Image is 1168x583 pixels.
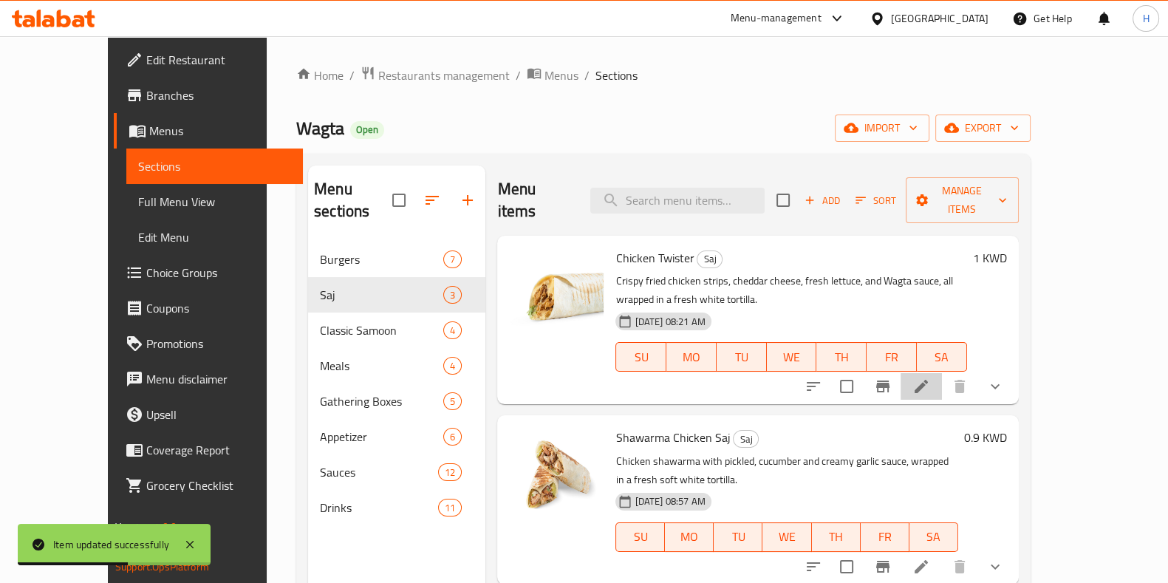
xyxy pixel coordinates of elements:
[308,313,485,348] div: Classic Samoon4
[444,359,461,373] span: 4
[53,536,169,553] div: Item updated successfully
[308,236,485,531] nav: Menu sections
[138,193,291,211] span: Full Menu View
[509,427,604,522] img: Shawarma Chicken Saj
[320,392,443,410] span: Gathering Boxes
[768,526,805,548] span: WE
[349,67,355,84] li: /
[942,369,977,404] button: delete
[114,42,303,78] a: Edit Restaurant
[350,123,384,136] span: Open
[622,526,659,548] span: SU
[799,189,846,212] span: Add item
[320,428,443,446] div: Appetizer
[723,347,761,368] span: TU
[114,113,303,149] a: Menus
[891,10,988,27] div: [GEOGRAPHIC_DATA]
[450,183,485,218] button: Add section
[308,383,485,419] div: Gathering Boxes5
[731,10,822,27] div: Menu-management
[114,361,303,397] a: Menu disclaimer
[909,522,958,552] button: SA
[114,255,303,290] a: Choice Groups
[126,184,303,219] a: Full Menu View
[831,551,862,582] span: Select to update
[438,499,462,516] div: items
[314,178,392,222] h2: Menu sections
[383,185,414,216] span: Select all sections
[802,192,842,209] span: Add
[629,315,711,329] span: [DATE] 08:21 AM
[308,454,485,490] div: Sauces12
[296,66,1031,85] nav: breadcrumb
[320,321,443,339] span: Classic Samoon
[799,189,846,212] button: Add
[947,119,1019,137] span: export
[296,112,344,145] span: Wagta
[861,522,909,552] button: FR
[846,189,906,212] span: Sort items
[320,499,438,516] span: Drinks
[296,67,344,84] a: Home
[720,526,757,548] span: TU
[671,526,708,548] span: MO
[320,357,443,375] div: Meals
[320,463,438,481] span: Sauces
[114,290,303,326] a: Coupons
[138,228,291,246] span: Edit Menu
[444,253,461,267] span: 7
[146,335,291,352] span: Promotions
[114,397,303,432] a: Upsell
[590,188,765,214] input: search
[146,264,291,282] span: Choice Groups
[918,182,1007,219] span: Manage items
[320,250,443,268] span: Burgers
[308,242,485,277] div: Burgers7
[697,250,722,267] span: Saj
[439,501,461,515] span: 11
[666,342,717,372] button: MO
[149,122,291,140] span: Menus
[443,321,462,339] div: items
[615,426,730,449] span: Shawarma Chicken Saj
[114,326,303,361] a: Promotions
[126,219,303,255] a: Edit Menu
[816,342,867,372] button: TH
[138,157,291,175] span: Sections
[115,557,209,576] a: Support.OpsPlatform
[986,378,1004,395] svg: Show Choices
[977,369,1013,404] button: show more
[717,342,767,372] button: TU
[443,357,462,375] div: items
[672,347,711,368] span: MO
[865,369,901,404] button: Branch-specific-item
[414,183,450,218] span: Sort sections
[146,86,291,104] span: Branches
[308,348,485,383] div: Meals4
[773,347,811,368] span: WE
[350,121,384,139] div: Open
[923,347,961,368] span: SA
[308,490,485,525] div: Drinks11
[733,430,759,448] div: Saj
[444,430,461,444] span: 6
[964,427,1007,448] h6: 0.9 KWD
[497,178,573,222] h2: Menu items
[714,522,762,552] button: TU
[629,494,711,508] span: [DATE] 08:57 AM
[438,463,462,481] div: items
[444,395,461,409] span: 5
[615,272,966,309] p: Crispy fried chicken strips, cheddar cheese, fresh lettuce, and Wagta sauce, all wrapped in a fre...
[527,66,578,85] a: Menus
[872,347,911,368] span: FR
[114,78,303,113] a: Branches
[444,288,461,302] span: 3
[516,67,521,84] li: /
[154,517,177,536] span: 1.0.0
[114,432,303,468] a: Coverage Report
[595,67,638,84] span: Sections
[443,428,462,446] div: items
[665,522,714,552] button: MO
